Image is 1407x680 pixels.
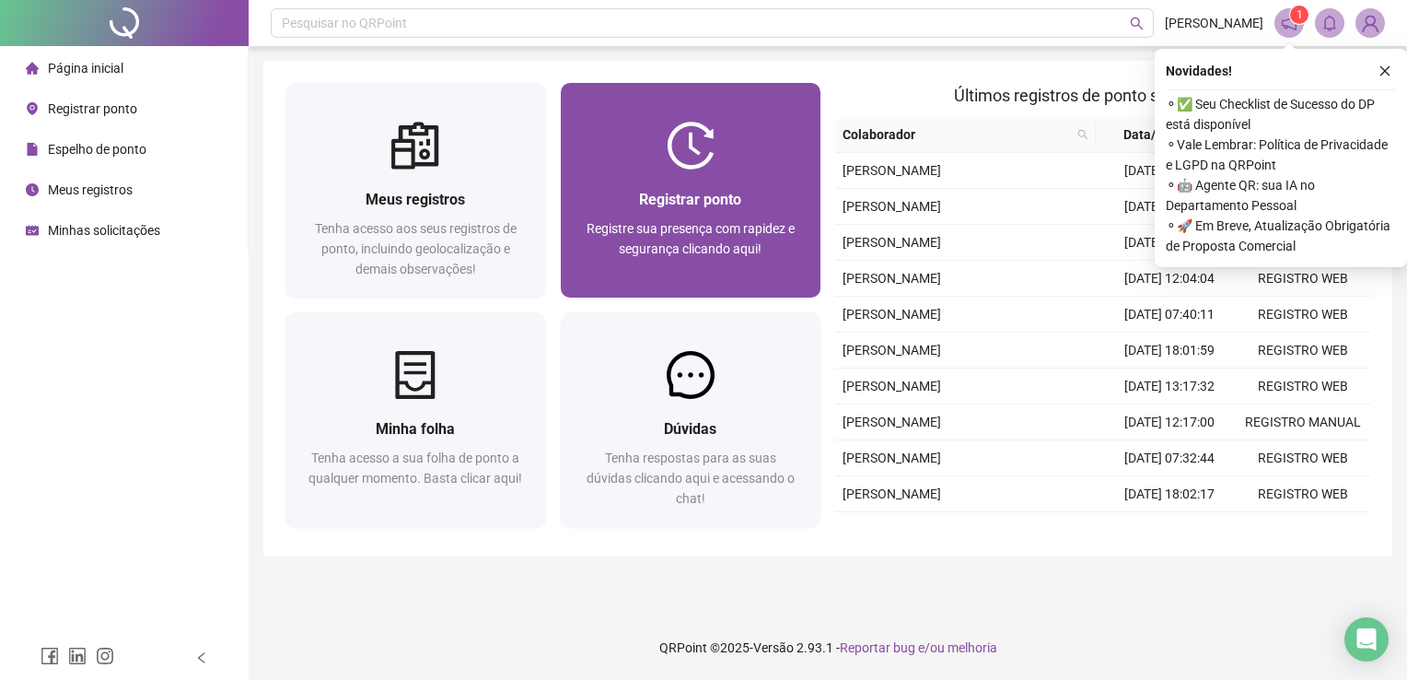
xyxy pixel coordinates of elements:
span: Registrar ponto [639,191,741,208]
span: Tenha acesso a sua folha de ponto a qualquer momento. Basta clicar aqui! [308,451,522,486]
span: notification [1281,15,1297,31]
td: [DATE] 12:04:04 [1103,261,1237,297]
span: [PERSON_NAME] [843,199,941,214]
footer: QRPoint © 2025 - 2.93.1 - [249,616,1407,680]
span: Últimos registros de ponto sincronizados [954,86,1251,105]
span: Dúvidas [664,420,716,438]
td: REGISTRO WEB [1237,440,1370,476]
span: 1 [1297,8,1303,21]
span: Tenha respostas para as suas dúvidas clicando aqui e acessando o chat! [587,451,795,506]
td: REGISTRO WEB [1237,297,1370,333]
span: clock-circle [26,183,39,196]
span: Espelho de ponto [48,142,146,157]
span: [PERSON_NAME] [843,271,941,286]
th: Data/Hora [1096,117,1226,153]
span: Registre sua presença com rapidez e segurança clicando aqui! [587,221,795,256]
span: Registrar ponto [48,101,137,116]
span: [PERSON_NAME] [843,235,941,250]
sup: 1 [1290,6,1308,24]
span: instagram [96,647,114,665]
span: Tenha acesso aos seus registros de ponto, incluindo geolocalização e demais observações! [315,221,517,276]
td: REGISTRO WEB [1237,512,1370,548]
td: [DATE] 07:32:44 [1103,440,1237,476]
td: REGISTRO WEB [1237,333,1370,369]
a: Registrar pontoRegistre sua presença com rapidez e segurança clicando aqui! [561,83,821,298]
td: REGISTRO WEB [1237,261,1370,297]
span: [PERSON_NAME] [843,343,941,358]
span: Minha folha [376,420,455,438]
td: [DATE] 17:58:38 [1103,189,1237,225]
span: home [26,62,39,75]
span: Reportar bug e/ou melhoria [840,640,997,655]
span: ⚬ 🤖 Agente QR: sua IA no Departamento Pessoal [1166,175,1396,216]
span: Minhas solicitações [48,223,160,238]
td: [DATE] 12:17:00 [1103,404,1237,440]
span: Data/Hora [1103,124,1204,145]
a: Meus registrosTenha acesso aos seus registros de ponto, incluindo geolocalização e demais observa... [285,83,546,298]
td: REGISTRO MANUAL [1237,404,1370,440]
span: ⚬ Vale Lembrar: Política de Privacidade e LGPD na QRPoint [1166,135,1396,175]
span: Novidades ! [1166,61,1232,81]
span: Página inicial [48,61,123,76]
span: left [195,651,208,664]
span: Versão [753,640,794,655]
span: Meus registros [48,182,133,197]
td: [DATE] 13:00:14 [1103,512,1237,548]
a: Minha folhaTenha acesso a sua folha de ponto a qualquer momento. Basta clicar aqui! [285,312,546,527]
span: schedule [26,224,39,237]
span: close [1378,64,1391,77]
td: REGISTRO WEB [1237,369,1370,404]
span: file [26,143,39,156]
span: [PERSON_NAME] [843,163,941,178]
div: Open Intercom Messenger [1344,617,1389,662]
span: search [1077,129,1088,140]
span: bell [1321,15,1338,31]
span: Colaborador [843,124,1070,145]
span: ⚬ 🚀 Em Breve, Atualização Obrigatória de Proposta Comercial [1166,216,1396,256]
td: REGISTRO WEB [1237,476,1370,512]
span: facebook [41,647,59,665]
td: [DATE] 07:54:32 [1103,153,1237,189]
span: linkedin [68,647,87,665]
img: 92840 [1356,9,1384,37]
span: [PERSON_NAME] [843,379,941,393]
span: [PERSON_NAME] [843,307,941,322]
span: [PERSON_NAME] [1165,13,1263,33]
span: ⚬ ✅ Seu Checklist de Sucesso do DP está disponível [1166,94,1396,135]
span: [PERSON_NAME] [843,415,941,429]
td: [DATE] 13:17:32 [1103,369,1237,404]
span: environment [26,102,39,115]
span: [PERSON_NAME] [843,451,941,465]
td: [DATE] 07:40:11 [1103,297,1237,333]
span: Meus registros [366,191,465,208]
td: [DATE] 13:14:44 [1103,225,1237,261]
span: [PERSON_NAME] [843,487,941,501]
span: search [1130,17,1144,30]
span: search [1074,121,1092,148]
td: [DATE] 18:01:59 [1103,333,1237,369]
td: [DATE] 18:02:17 [1103,476,1237,512]
a: DúvidasTenha respostas para as suas dúvidas clicando aqui e acessando o chat! [561,312,821,527]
